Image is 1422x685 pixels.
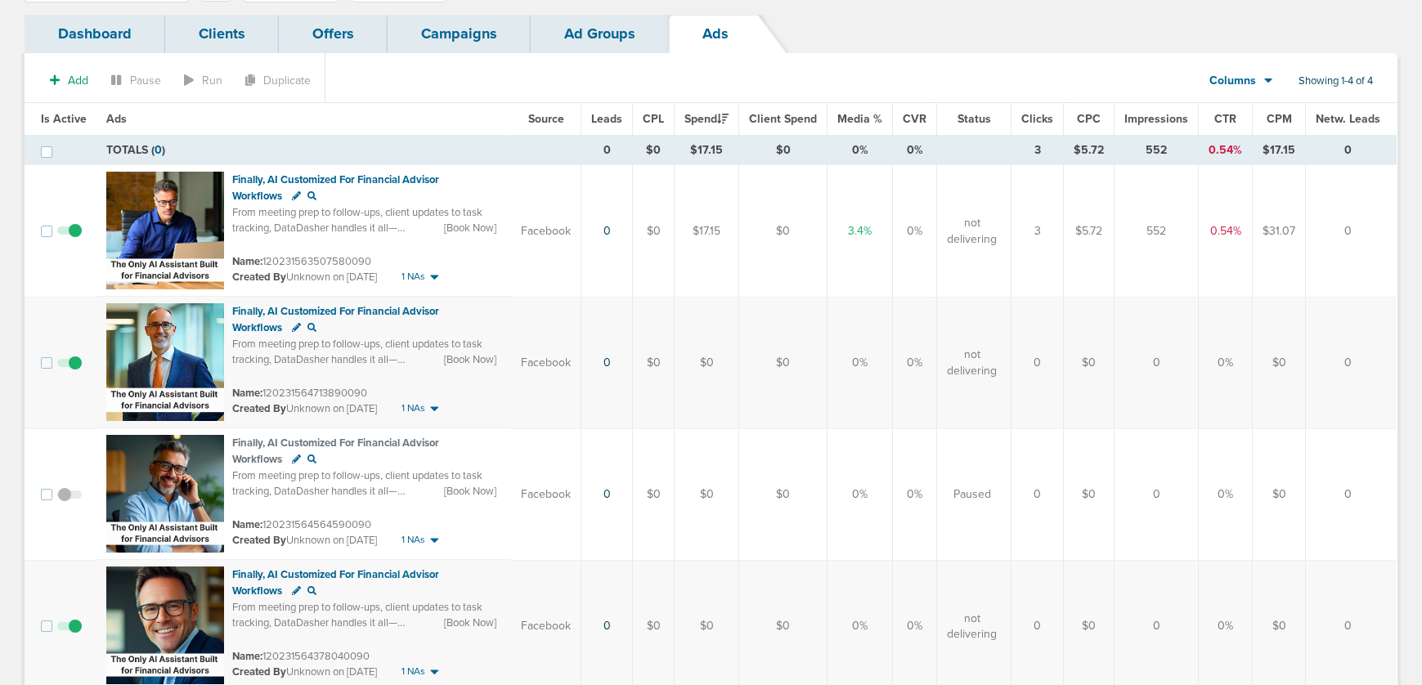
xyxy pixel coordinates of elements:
[893,297,937,428] td: 0%
[828,165,893,298] td: 3.4%
[1306,165,1397,298] td: 0
[388,15,531,53] a: Campaigns
[669,15,762,53] a: Ads
[947,215,997,247] span: not delivering
[1253,428,1306,560] td: $0
[232,270,377,284] small: Unknown on [DATE]
[232,387,367,400] small: 120231564713890090
[675,136,739,165] td: $17.15
[1253,297,1306,428] td: $0
[1115,297,1199,428] td: 0
[1299,74,1373,88] span: Showing 1-4 of 4
[643,112,664,126] span: CPL
[96,136,511,165] td: TOTALS ( )
[684,112,729,126] span: Spend
[41,112,87,126] span: Is Active
[1064,297,1115,428] td: $0
[633,297,675,428] td: $0
[1199,165,1253,298] td: 0.54%
[232,255,371,268] small: 120231563507580090
[739,297,828,428] td: $0
[633,136,675,165] td: $0
[1115,165,1199,298] td: 552
[1021,112,1053,126] span: Clicks
[947,347,997,378] span: not delivering
[511,297,581,428] td: Facebook
[1064,165,1115,298] td: $5.72
[1012,165,1064,298] td: 3
[68,74,88,87] span: Add
[1253,136,1306,165] td: $17.15
[958,112,991,126] span: Status
[591,112,622,126] span: Leads
[232,402,286,415] span: Created By
[444,352,496,367] span: [Book Now]
[903,112,926,126] span: CVR
[106,435,224,553] img: Ad image
[401,533,425,547] span: 1 NAs
[1306,136,1397,165] td: 0
[232,173,439,203] span: Finally, AI Customized For Financial Advisor Workflows
[1214,112,1236,126] span: CTR
[232,255,262,268] span: Name:
[603,619,611,633] a: 0
[232,568,439,598] span: Finally, AI Customized For Financial Advisor Workflows
[603,224,611,238] a: 0
[232,518,262,531] span: Name:
[528,112,564,126] span: Source
[232,387,262,400] span: Name:
[106,172,224,289] img: Ad image
[1199,297,1253,428] td: 0%
[947,611,997,642] span: not delivering
[531,15,669,53] a: Ad Groups
[739,428,828,560] td: $0
[165,15,279,53] a: Clients
[1306,297,1397,428] td: 0
[739,136,828,165] td: $0
[1316,112,1380,126] span: Netw. Leads
[444,484,496,499] span: [Book Now]
[893,136,937,165] td: 0%
[603,356,611,369] a: 0
[232,533,377,548] small: Unknown on [DATE]
[633,428,675,560] td: $0
[1012,428,1064,560] td: 0
[232,305,439,334] span: Finally, AI Customized For Financial Advisor Workflows
[633,165,675,298] td: $0
[603,487,611,501] a: 0
[232,665,286,678] span: Created By
[1267,112,1292,126] span: CPM
[401,270,425,284] span: 1 NAs
[232,650,262,663] span: Name:
[444,616,496,630] span: [Book Now]
[232,665,377,679] small: Unknown on [DATE]
[106,566,224,684] img: Ad image
[749,112,817,126] span: Client Spend
[1199,428,1253,560] td: 0%
[401,401,425,415] span: 1 NAs
[739,165,828,298] td: $0
[893,165,937,298] td: 0%
[1064,428,1115,560] td: $0
[675,297,739,428] td: $0
[1115,136,1199,165] td: 552
[106,303,224,421] img: Ad image
[232,437,439,466] span: Finally, AI Customized For Financial Advisor Workflows
[232,650,370,663] small: 120231564378040090
[837,112,882,126] span: Media %
[953,486,991,503] span: Paused
[1199,136,1253,165] td: 0.54%
[893,428,937,560] td: 0%
[232,401,377,416] small: Unknown on [DATE]
[828,136,893,165] td: 0%
[1115,428,1199,560] td: 0
[232,338,496,431] span: From meeting prep to follow-ups, client updates to task tracking, DataDasher handles it all—autom...
[41,69,97,92] button: Add
[675,428,739,560] td: $0
[106,112,127,126] span: Ads
[1253,165,1306,298] td: $31.07
[232,534,286,547] span: Created By
[511,428,581,560] td: Facebook
[1077,112,1101,126] span: CPC
[828,428,893,560] td: 0%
